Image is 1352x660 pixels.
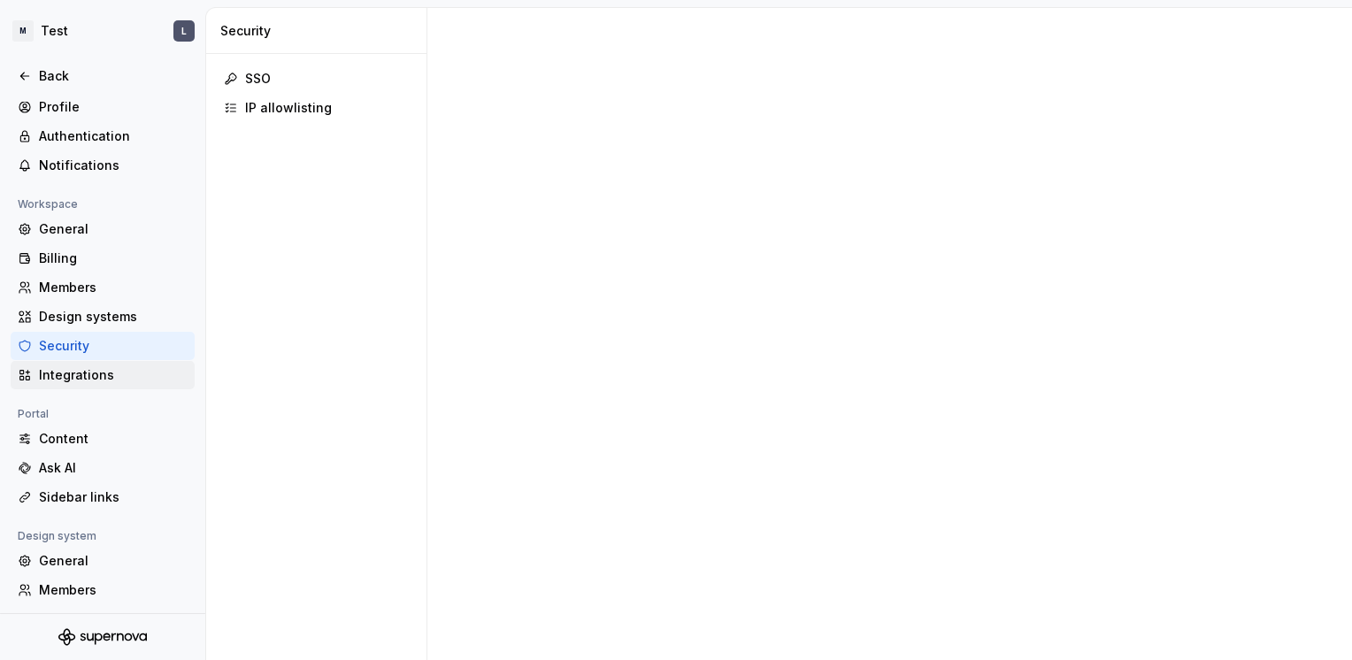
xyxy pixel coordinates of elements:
[39,552,188,570] div: General
[39,488,188,506] div: Sidebar links
[217,65,416,93] a: SSO
[39,67,188,85] div: Back
[181,24,187,38] div: L
[39,610,188,628] div: Versions
[220,22,419,40] div: Security
[39,430,188,448] div: Content
[39,337,188,355] div: Security
[217,94,416,122] a: IP allowlisting
[11,425,195,453] a: Content
[11,244,195,272] a: Billing
[11,93,195,121] a: Profile
[245,70,409,88] div: SSO
[11,273,195,302] a: Members
[39,249,188,267] div: Billing
[39,581,188,599] div: Members
[12,20,34,42] div: M
[11,361,195,389] a: Integrations
[11,62,195,90] a: Back
[58,628,147,646] svg: Supernova Logo
[11,303,195,331] a: Design systems
[39,279,188,296] div: Members
[11,547,195,575] a: General
[11,576,195,604] a: Members
[41,22,68,40] div: Test
[11,483,195,511] a: Sidebar links
[11,151,195,180] a: Notifications
[39,127,188,145] div: Authentication
[39,366,188,384] div: Integrations
[39,98,188,116] div: Profile
[39,220,188,238] div: General
[11,122,195,150] a: Authentication
[11,605,195,633] a: Versions
[11,194,85,215] div: Workspace
[4,12,202,50] button: MTestL
[39,459,188,477] div: Ask AI
[11,454,195,482] a: Ask AI
[11,526,104,547] div: Design system
[245,99,409,117] div: IP allowlisting
[11,332,195,360] a: Security
[11,215,195,243] a: General
[11,403,56,425] div: Portal
[39,157,188,174] div: Notifications
[39,308,188,326] div: Design systems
